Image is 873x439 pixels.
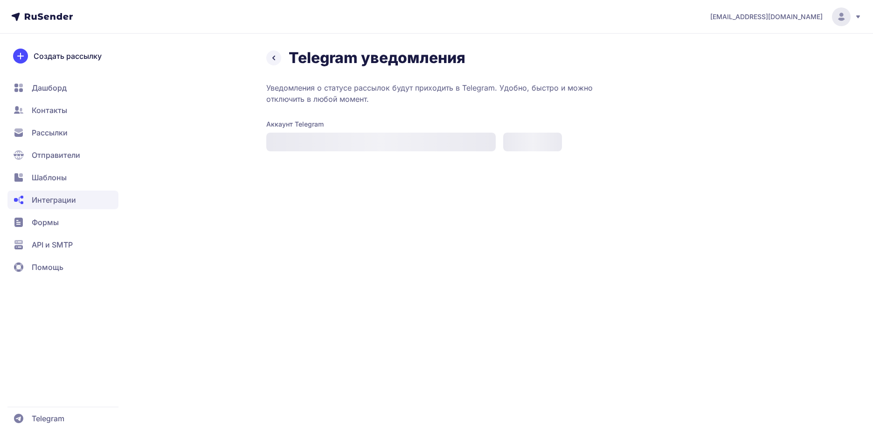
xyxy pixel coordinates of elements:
[32,194,76,205] span: Интеграции
[32,239,73,250] span: API и SMTP
[32,413,64,424] span: Telegram
[32,217,59,228] span: Формы
[32,82,67,93] span: Дашборд
[710,12,823,21] span: [EMAIL_ADDRESS][DOMAIN_NAME]
[289,49,465,67] h2: Telegram уведомления
[34,50,102,62] span: Создать рассылку
[32,149,80,161] span: Отправители
[7,409,118,428] a: Telegram
[32,127,68,138] span: Рассылки
[266,120,733,129] label: Аккаунт Telegram
[32,262,63,273] span: Помощь
[32,105,67,116] span: Контакты
[32,172,67,183] span: Шаблоны
[266,82,733,105] p: Уведомления о статусе рассылок будут приходить в Telegram. Удобно, быстро и можно отключить в люб...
